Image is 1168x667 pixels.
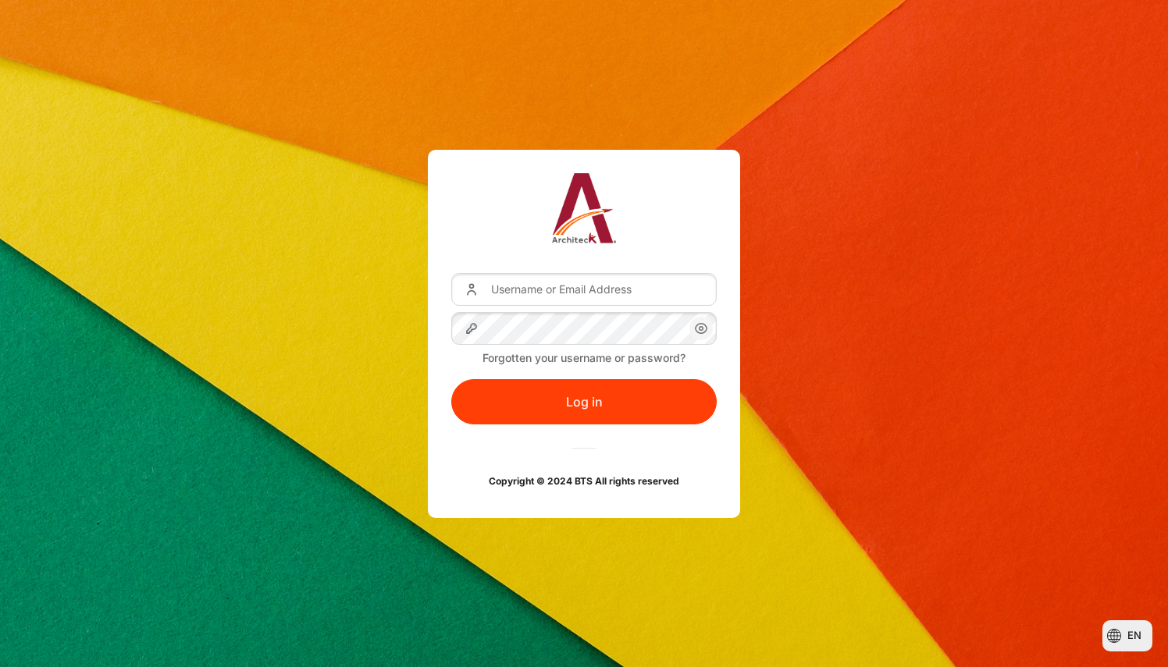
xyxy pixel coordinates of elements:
[451,273,717,306] input: Username or Email Address
[1127,628,1141,644] span: en
[489,475,679,487] strong: Copyright © 2024 BTS All rights reserved
[451,379,717,424] button: Log in
[552,173,617,250] a: Architeck
[483,351,685,364] a: Forgotten your username or password?
[552,173,617,243] img: Architeck
[1102,620,1152,651] button: Languages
